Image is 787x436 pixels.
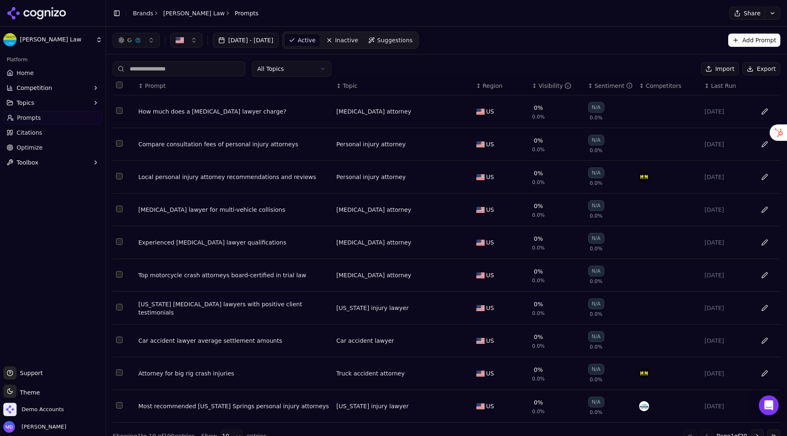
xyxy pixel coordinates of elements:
div: 0% [534,235,543,243]
button: Select row 1 [116,107,123,114]
img: morgan & morgan [639,368,649,378]
img: Demo Accounts [3,403,17,416]
img: US flag [476,240,485,246]
a: [MEDICAL_DATA] attorney [336,271,411,279]
button: Topics [3,96,102,109]
div: Data table [113,77,780,423]
span: 0.0% [590,376,603,383]
span: Support [17,369,43,377]
div: [DATE] [705,107,749,116]
img: US flag [476,371,485,377]
span: 0.0% [590,278,603,285]
div: 0% [534,202,543,210]
span: US [486,140,494,148]
div: Visibility [538,82,571,90]
div: 0% [534,136,543,145]
div: Personal injury attorney [336,173,406,181]
span: [PERSON_NAME] Law [20,36,92,44]
div: [US_STATE] [MEDICAL_DATA] lawyers with positive client testimonials [138,300,330,317]
div: [US_STATE] injury lawyer [336,304,408,312]
a: [MEDICAL_DATA] lawyer for multi-vehicle collisions [138,206,330,214]
div: ↕Visibility [532,82,582,90]
span: 0.0% [532,114,545,120]
div: N/A [588,135,604,145]
span: 0.0% [532,277,545,284]
button: Edit in sheet [758,334,771,347]
span: Inactive [335,36,358,44]
button: Select row 8 [116,337,123,343]
button: Select all rows [116,82,123,88]
button: Select row 9 [116,369,123,376]
button: Competition [3,81,102,94]
span: US [486,337,494,345]
th: Competitors [636,77,701,95]
div: ↕Sentiment [588,82,633,90]
th: Prompt [135,77,333,95]
div: N/A [588,200,604,211]
img: US flag [476,305,485,311]
span: Optimize [17,143,43,152]
div: [MEDICAL_DATA] attorney [336,238,411,247]
a: [MEDICAL_DATA] attorney [336,206,411,214]
th: sentiment [585,77,636,95]
button: Import [701,62,739,75]
button: Open organization switcher [3,403,64,416]
a: Personal injury attorney [336,140,406,148]
a: Compare consultation fees of personal injury attorneys [138,140,330,148]
button: Select row 5 [116,238,123,245]
img: US flag [476,174,485,180]
a: Local personal injury attorney recommendations and reviews [138,173,330,181]
div: [DATE] [705,402,749,410]
th: Region [473,77,529,95]
span: 0.0% [590,245,603,252]
button: Select row 6 [116,271,123,278]
div: Sentiment [594,82,632,90]
div: [DATE] [705,173,749,181]
a: How much does a [MEDICAL_DATA] lawyer charge? [138,107,330,116]
a: Attorney for big rig crash injuries [138,369,330,378]
span: Topic [343,82,357,90]
span: 0.0% [590,114,603,121]
span: Toolbox [17,158,39,167]
div: N/A [588,102,604,113]
a: Car accident lawyer [336,337,394,345]
span: US [486,271,494,279]
span: 0.0% [532,179,545,186]
span: 0.0% [590,147,603,154]
a: [US_STATE] injury lawyer [336,402,408,410]
span: US [486,402,494,410]
span: 0.0% [532,375,545,382]
div: Open Intercom Messenger [759,395,779,415]
div: [DATE] [705,238,749,247]
button: Share [729,7,765,20]
div: 0% [534,169,543,177]
span: 0.0% [532,310,545,317]
span: Citations [17,128,42,137]
span: US [486,238,494,247]
button: Toolbox [3,156,102,169]
button: Open user button [3,421,66,433]
div: Car accident lawyer average settlement amounts [138,337,330,345]
span: Prompts [17,114,41,122]
div: N/A [588,364,604,375]
a: Top motorcycle crash attorneys board-certified in trial law [138,271,330,279]
div: Experienced [MEDICAL_DATA] lawyer qualifications [138,238,330,247]
div: N/A [588,331,604,342]
span: Home [17,69,34,77]
img: US [176,36,184,44]
span: US [486,369,494,378]
div: ↕Region [476,82,526,90]
span: US [486,304,494,312]
span: 0.0% [590,344,603,350]
button: Select row 4 [116,206,123,212]
a: [MEDICAL_DATA] attorney [336,107,411,116]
